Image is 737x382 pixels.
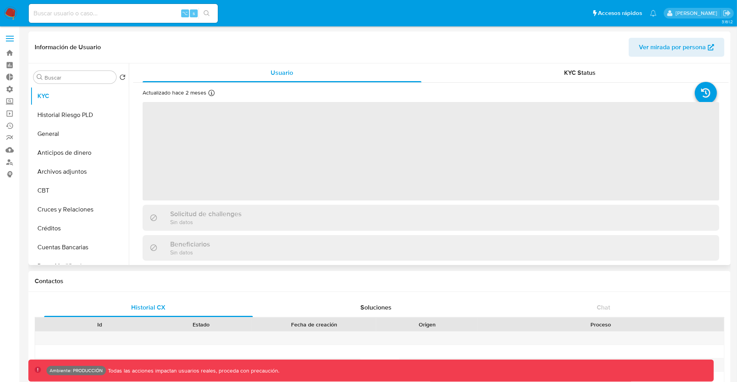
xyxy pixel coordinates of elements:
[29,8,218,19] input: Buscar usuario o caso...
[182,9,188,17] span: ⌥
[30,219,129,238] button: Créditos
[360,303,392,312] span: Soluciones
[650,10,657,17] a: Notificaciones
[45,74,113,81] input: Buscar
[564,68,596,77] span: KYC Status
[30,181,129,200] button: CBT
[30,124,129,143] button: General
[30,238,129,257] button: Cuentas Bancarias
[170,240,210,248] h3: Beneficiarios
[119,74,126,83] button: Volver al orden por defecto
[170,210,241,218] h3: Solicitud de challenges
[30,106,129,124] button: Historial Riesgo PLD
[35,277,724,285] h1: Contactos
[199,8,215,19] button: search-icon
[597,303,611,312] span: Chat
[30,200,129,219] button: Cruces y Relaciones
[131,303,165,312] span: Historial CX
[30,257,129,276] button: Datos Modificados
[35,43,101,51] h1: Información de Usuario
[271,68,293,77] span: Usuario
[106,367,279,375] p: Todas las acciones impactan usuarios reales, proceda con precaución.
[37,74,43,80] button: Buscar
[54,321,145,328] div: Id
[483,321,718,328] div: Proceso
[170,218,241,226] p: Sin datos
[639,38,706,57] span: Ver mirada por persona
[30,162,129,181] button: Archivos adjuntos
[30,87,129,106] button: KYC
[143,89,206,96] p: Actualizado hace 2 meses
[143,102,719,200] span: ‌
[30,143,129,162] button: Anticipos de dinero
[50,369,103,372] p: Ambiente: PRODUCCIÓN
[723,9,731,17] a: Salir
[382,321,472,328] div: Origen
[676,9,720,17] p: david.garay@mercadolibre.com.co
[258,321,371,328] div: Fecha de creación
[170,248,210,256] p: Sin datos
[629,38,724,57] button: Ver mirada por persona
[598,9,642,17] span: Accesos rápidos
[143,235,719,261] div: BeneficiariosSin datos
[156,321,247,328] div: Estado
[143,205,719,230] div: Solicitud de challengesSin datos
[193,9,195,17] span: s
